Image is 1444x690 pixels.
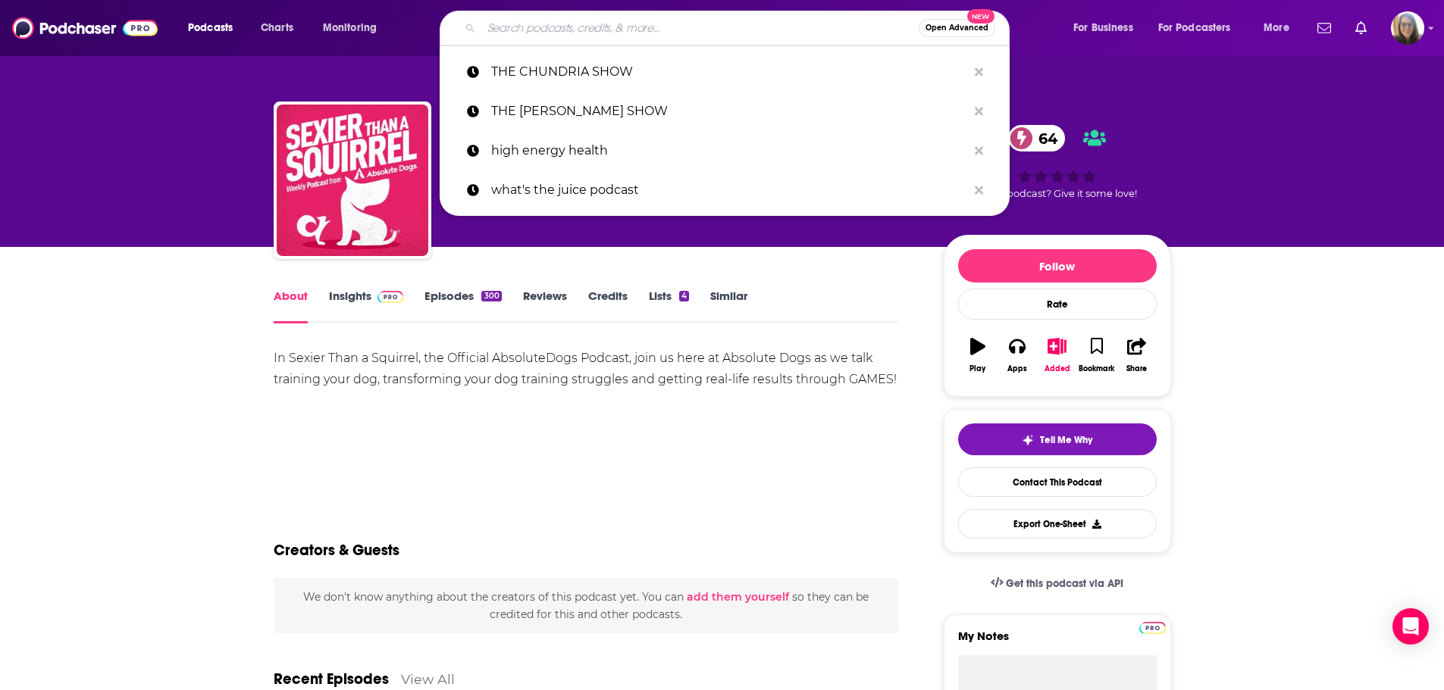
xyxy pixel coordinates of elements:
[1045,364,1070,373] div: Added
[1392,608,1429,645] div: Open Intercom Messenger
[1126,364,1147,373] div: Share
[958,629,1157,655] label: My Notes
[491,131,967,170] p: high energy health
[1117,328,1156,382] button: Share
[251,16,302,40] a: Charts
[274,289,308,323] a: About
[1023,125,1065,151] span: 64
[177,16,252,40] button: open menu
[1253,16,1308,40] button: open menu
[710,289,747,323] a: Similar
[969,364,985,373] div: Play
[312,16,396,40] button: open menu
[274,670,389,688] a: Recent Episodes
[919,19,995,37] button: Open AdvancedNew
[440,170,1010,210] a: what's the juice podcast
[491,52,967,92] p: THE CHUNDRIA SHOW
[1391,11,1424,45] img: User Profile
[1040,434,1092,446] span: Tell Me Why
[454,11,1024,45] div: Search podcasts, credits, & more...
[1022,434,1034,446] img: tell me why sparkle
[588,289,628,323] a: Credits
[649,289,689,323] a: Lists4
[687,591,789,603] button: add them yourself
[1063,16,1152,40] button: open menu
[481,16,919,40] input: Search podcasts, credits, & more...
[958,249,1157,283] button: Follow
[1073,17,1133,39] span: For Business
[188,17,233,39] span: Podcasts
[958,423,1157,455] button: tell me why sparkleTell Me Why
[958,509,1157,539] button: Export One-Sheet
[979,565,1136,602] a: Get this podcast via API
[1077,328,1117,382] button: Bookmark
[926,24,988,32] span: Open Advanced
[1079,364,1114,373] div: Bookmark
[1148,16,1253,40] button: open menu
[1007,364,1027,373] div: Apps
[1158,17,1231,39] span: For Podcasters
[958,467,1157,497] a: Contact This Podcast
[1311,15,1337,41] a: Show notifications dropdown
[261,17,293,39] span: Charts
[440,52,1010,92] a: THE CHUNDRIA SHOW
[1008,125,1065,151] a: 64
[491,170,967,210] p: what's the juice podcast
[274,348,899,390] div: In Sexier Than a Squirrel, the Official AbsoluteDogs Podcast, join us here at Absolute Dogs as we...
[944,115,1171,209] div: 64Good podcast? Give it some love!
[303,590,869,620] span: We don't know anything about the creators of this podcast yet . You can so they can be credited f...
[978,188,1137,199] span: Good podcast? Give it some love!
[1139,620,1166,634] a: Pro website
[1006,577,1123,590] span: Get this podcast via API
[1391,11,1424,45] button: Show profile menu
[1391,11,1424,45] span: Logged in as akolesnik
[523,289,567,323] a: Reviews
[377,291,404,303] img: Podchaser Pro
[274,541,399,560] h2: Creators & Guests
[491,92,967,131] p: THE CHUNDRIA BROWNLOW SHOW
[1264,17,1289,39] span: More
[1139,622,1166,634] img: Podchaser Pro
[481,291,501,301] div: 300
[679,291,689,301] div: 4
[967,9,995,23] span: New
[1349,15,1373,41] a: Show notifications dropdown
[277,105,428,256] img: Sexier Than A Squirrel: Dog Training That Gets Real Life Results
[323,17,377,39] span: Monitoring
[440,92,1010,131] a: THE [PERSON_NAME] SHOW
[329,289,404,323] a: InsightsPodchaser Pro
[1037,328,1076,382] button: Added
[440,131,1010,170] a: high energy health
[424,289,501,323] a: Episodes300
[958,289,1157,320] div: Rate
[12,14,158,42] img: Podchaser - Follow, Share and Rate Podcasts
[401,671,455,687] a: View All
[958,328,998,382] button: Play
[998,328,1037,382] button: Apps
